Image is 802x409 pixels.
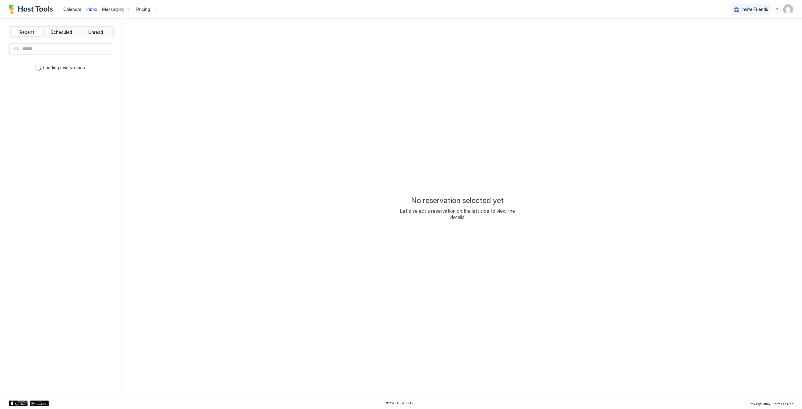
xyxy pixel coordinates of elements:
[386,401,413,405] span: © 2025 Host Tools
[742,7,768,12] span: Invite Friends
[395,208,520,220] span: Let's select a reservation on the left side to view the details
[9,401,28,406] a: App Store
[10,28,44,37] button: Recent
[30,401,49,406] a: Google Play Store
[773,400,793,406] a: Terms Of Use
[51,29,72,35] span: Scheduled
[773,402,793,406] span: Terms Of Use
[136,7,150,12] span: Pricing
[86,6,97,13] a: Inbox
[20,44,113,54] input: Input Field
[9,5,56,14] a: Host Tools Logo
[750,400,770,406] a: Privacy Policy
[63,7,81,12] span: Calendar
[35,65,41,71] div: loading
[79,28,112,37] button: Unread
[783,4,793,14] div: User profile
[102,7,124,12] span: Messaging
[9,26,114,38] div: tab-group
[43,65,88,71] span: Loading reservations...
[86,7,97,12] span: Inbox
[411,196,504,205] span: No reservation selected yet
[750,402,770,406] span: Privacy Policy
[88,29,103,35] span: Unread
[773,6,781,13] div: menu
[45,28,78,37] button: Scheduled
[19,29,34,35] span: Recent
[63,6,81,13] a: Calendar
